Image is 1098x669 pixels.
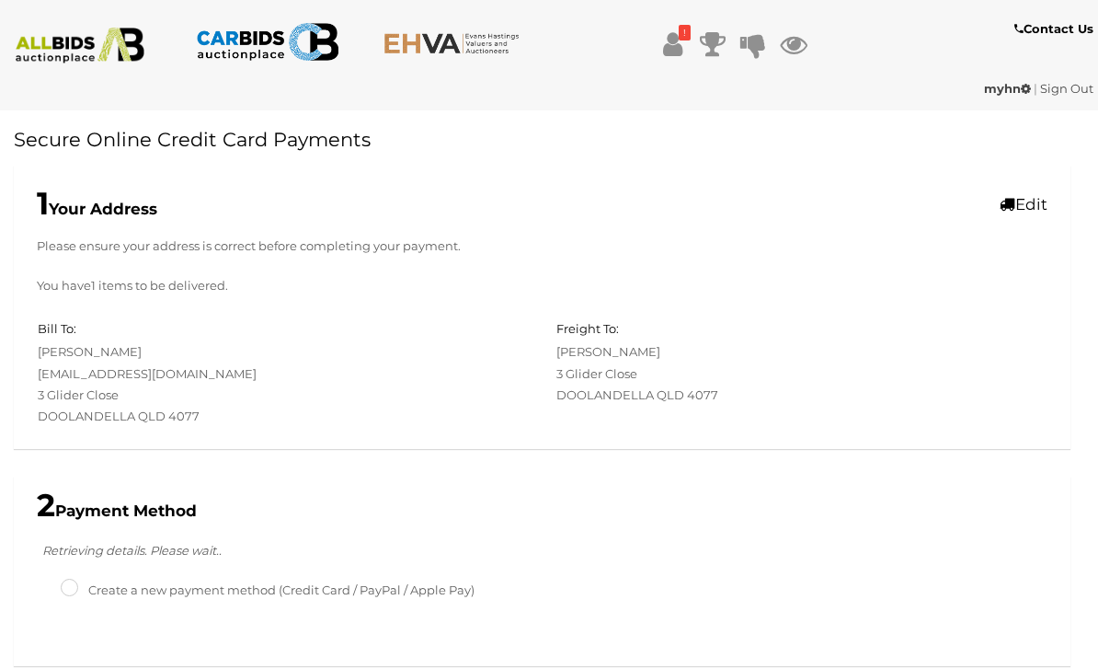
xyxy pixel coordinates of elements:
[24,318,543,428] div: [PERSON_NAME] [EMAIL_ADDRESS][DOMAIN_NAME] 3 Glider Close DOOLANDELLA QLD 4077
[1014,21,1093,36] b: Contact Us
[556,322,619,335] h5: Freight To:
[61,580,475,601] label: Create a new payment method (Credit Card / PayPal / Apple Pay)
[37,200,157,218] b: Your Address
[14,129,1070,150] h1: Secure Online Credit Card Payments
[1034,81,1037,96] span: |
[8,28,153,63] img: ALLBIDS.com.au
[37,275,91,296] span: You have
[37,502,197,520] b: Payment Method
[37,486,55,525] span: 2
[1014,18,1098,40] a: Contact Us
[984,81,1034,96] a: myhn
[91,275,225,296] span: 1 items to be delivered
[196,18,340,65] img: CARBIDS.com.au
[658,28,686,61] a: !
[225,275,228,296] span: .
[1000,195,1047,213] a: Edit
[383,32,528,54] img: EHVA.com.au
[1040,81,1093,96] a: Sign Out
[679,25,691,40] i: !
[37,236,1047,257] p: Please ensure your address is correct before completing your payment.
[42,543,222,558] i: Retrieving details. Please wait..
[984,81,1031,96] strong: myhn
[543,318,1061,406] div: [PERSON_NAME] 3 Glider Close DOOLANDELLA QLD 4077
[37,184,49,223] span: 1
[38,322,76,335] h5: Bill To:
